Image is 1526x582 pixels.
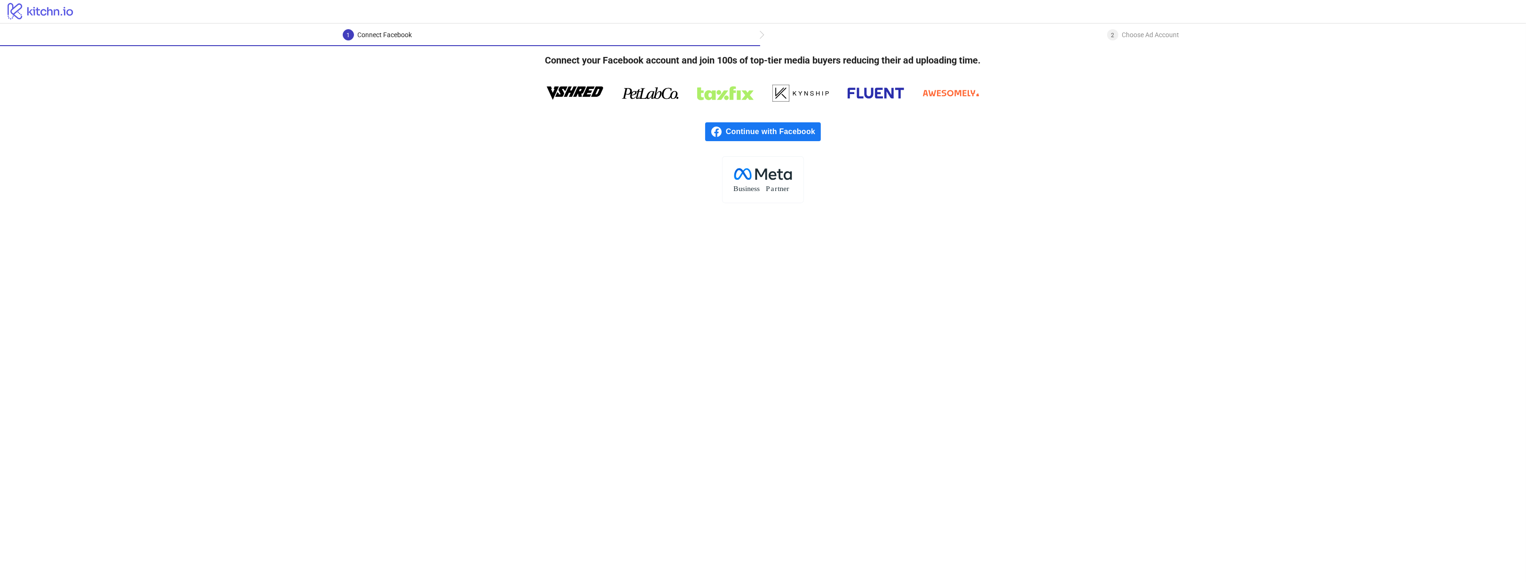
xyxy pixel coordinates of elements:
a: Continue with Facebook [705,122,821,141]
tspan: tner [778,184,789,192]
tspan: usiness [739,184,760,192]
span: 2 [1111,32,1114,39]
div: Choose Ad Account [1122,29,1180,40]
span: Continue with Facebook [726,122,821,141]
tspan: P [766,184,770,192]
tspan: r [775,184,778,192]
h4: Connect your Facebook account and join 100s of top-tier media buyers reducing their ad uploading ... [530,46,996,74]
span: 1 [346,32,350,39]
div: Connect Facebook [358,29,412,40]
tspan: a [771,184,774,192]
tspan: B [733,184,738,192]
